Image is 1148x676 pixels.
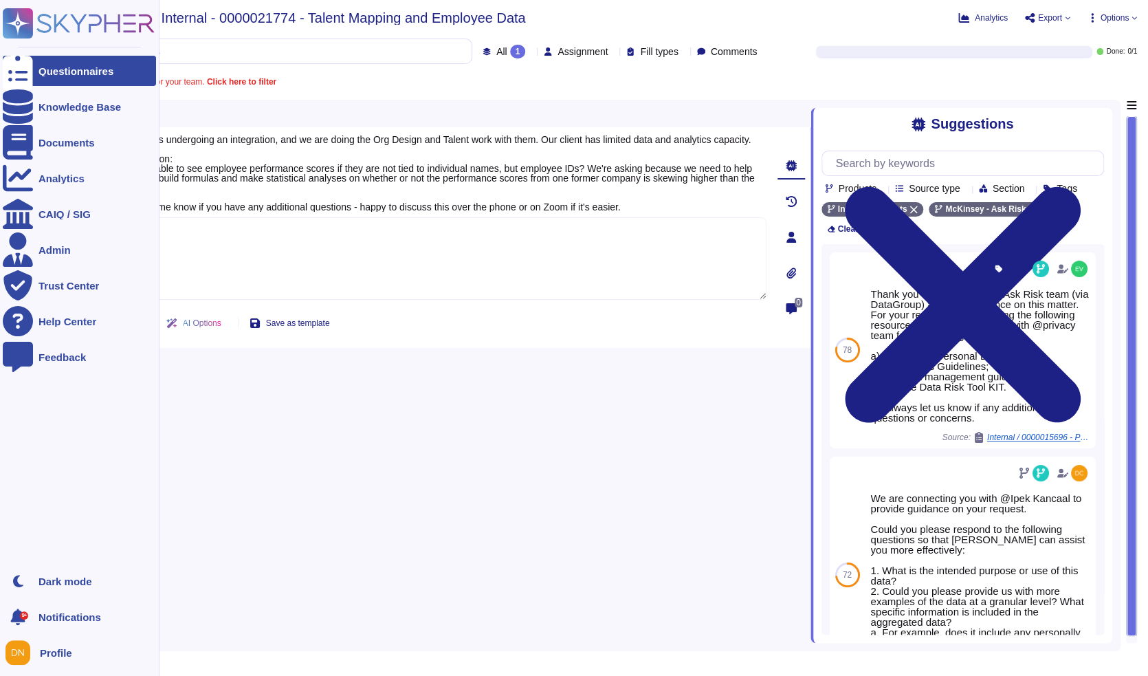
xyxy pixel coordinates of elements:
div: 1 [510,45,526,58]
span: Save as template [266,319,330,327]
span: Assignment [558,47,608,56]
img: user [5,640,30,665]
div: Dark mode [38,576,92,587]
span: AI Options [183,319,221,327]
img: user [1071,261,1088,277]
span: All [496,47,507,56]
b: Click here to filter [204,77,276,87]
span: Profile [40,648,72,658]
span: Options [1101,14,1129,22]
a: Feedback [3,342,156,372]
div: CAIQ / SIG [38,209,91,219]
img: user [1071,465,1088,481]
div: Questionnaires [38,66,113,76]
span: Notifications [38,612,101,622]
button: Save as template [239,309,341,337]
div: Knowledge Base [38,102,121,112]
a: Questionnaires [3,56,156,86]
span: 0 / 1 [1127,48,1137,55]
span: Done: [1106,48,1125,55]
span: Our client is undergoing an integration, and we are doing the Org Design and Talent work with the... [113,134,755,212]
button: user [3,637,40,668]
div: Documents [38,138,95,148]
div: 9+ [20,611,28,620]
a: Knowledge Base [3,91,156,122]
span: Internal - 0000021774 - Talent Mapping and Employee Data [162,11,526,25]
div: Help Center [38,316,96,327]
div: Feedback [38,352,86,362]
a: Trust Center [3,270,156,301]
a: Documents [3,127,156,157]
span: A question is assigned to you or your team. [47,78,276,86]
span: Fill types [640,47,678,56]
span: 78 [843,346,852,354]
a: CAIQ / SIG [3,199,156,229]
a: Analytics [3,163,156,193]
span: 72 [843,571,852,579]
a: Admin [3,235,156,265]
span: Comments [711,47,758,56]
button: Analytics [958,12,1008,23]
div: Admin [38,245,71,255]
div: Analytics [38,173,85,184]
span: 0 [795,298,802,307]
input: Search by keywords [54,39,472,63]
div: Trust Center [38,281,99,291]
a: Help Center [3,306,156,336]
span: Export [1038,14,1062,22]
div: We are connecting you with @Ipek Kancaal to provide guidance on your request. Could you please re... [871,493,1090,668]
span: Analytics [975,14,1008,22]
input: Search by keywords [829,151,1103,175]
